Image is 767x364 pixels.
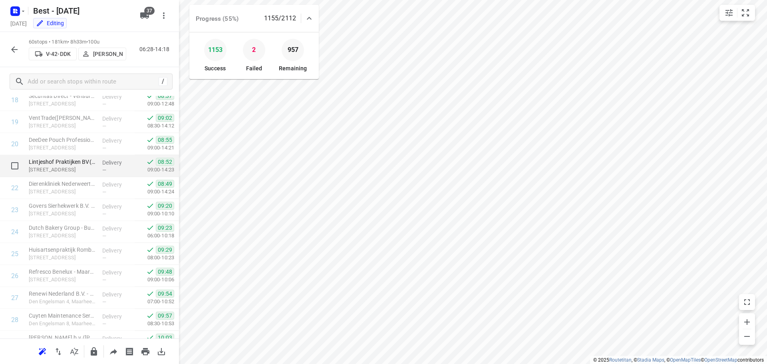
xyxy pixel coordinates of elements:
div: You are currently in edit mode. [36,19,64,27]
p: 09:00-14:24 [135,188,174,196]
div: 29 [11,338,18,346]
p: Den Engelsman 8, Maarheeze [29,320,96,328]
p: Dierenkliniek Nederweert(Marjo Beljaars) [29,180,96,188]
p: V-42-DDK [46,51,71,57]
div: 26 [11,272,18,280]
span: — [102,167,106,173]
p: Delivery [102,159,132,167]
div: 20 [11,140,18,148]
span: 09:54 [156,290,174,298]
span: Reverse route [50,347,66,355]
span: Select [7,158,23,174]
p: Cuyten Maintenance Services BV(Marc Cuyten) [29,312,96,320]
div: 28 [11,316,18,324]
p: Delivery [102,334,132,342]
span: 100u [88,39,99,45]
input: Add or search stops within route [28,76,159,88]
h5: Project date [7,19,30,28]
p: DeeDee Pouch Professionals - Berlin Packaging(Stefanie de Laat) [29,136,96,144]
p: Refresco Benelux - Maarheeze(Receptie/ Rob Jansen) [29,268,96,276]
p: Delivery [102,225,132,233]
span: — [102,101,106,107]
a: OpenStreetMap [704,357,737,363]
svg: Done [146,136,154,144]
p: Lintjeshof Praktijken BV(Marjo Beljaars) [29,158,96,166]
p: Titaniumstraat 4, Nederweert [29,144,96,152]
button: Fit zoom [737,5,753,21]
a: Stadia Maps [637,357,664,363]
p: [STREET_ADDRESS] [29,100,96,108]
span: — [102,189,106,195]
span: — [102,299,106,305]
svg: Done [146,180,154,188]
div: 24 [11,228,18,236]
svg: Done [146,290,154,298]
span: 09:48 [156,268,174,276]
p: 957 [288,44,298,56]
p: Delivery [102,269,132,276]
p: Delivery [102,181,132,189]
p: 09:00-14:23 [135,166,174,174]
h5: Best - [DATE] [30,4,133,17]
span: — [102,211,106,217]
p: Jan Reiling b.v.(Harianne Verhees) [29,334,96,342]
div: Progress (55%)1155/2112 [189,5,319,32]
p: Graafschap Hornelaan 2b, Budel [29,254,96,262]
p: Pannenweg 200, Nederweert [29,188,96,196]
p: 09:00-14:21 [135,144,174,152]
p: Delivery [102,290,132,298]
div: 18 [11,96,18,104]
p: [STREET_ADDRESS] [29,210,96,218]
span: 37 [144,7,155,15]
p: 09:00-10:10 [135,210,174,218]
span: Print shipping labels [121,347,137,355]
svg: Done [146,334,154,342]
p: [PERSON_NAME] [93,51,123,57]
p: Failed [246,64,262,73]
svg: Done [146,268,154,276]
p: 1155/2112 [264,14,296,23]
span: 09:57 [156,312,174,320]
svg: Done [146,114,154,122]
span: 08:52 [156,158,174,166]
a: OpenMapTiles [670,357,701,363]
span: — [102,145,106,151]
span: 08:55 [156,136,174,144]
p: VentTrade([PERSON_NAME]) [29,114,96,122]
p: Oranje Nassaulaan 44, Maarheeze [29,276,96,284]
p: Delivery [102,203,132,211]
span: 09:29 [156,246,174,254]
button: Map settings [721,5,737,21]
div: / [159,77,167,86]
span: Progress (55%) [196,15,238,22]
svg: Done [146,92,154,100]
div: 19 [11,118,18,126]
span: — [102,233,106,239]
p: Delivery [102,312,132,320]
p: Delivery [102,115,132,123]
span: Reoptimize route [34,347,50,355]
svg: Done [146,246,154,254]
span: Download route [153,347,169,355]
p: 2 [252,44,256,56]
span: • [86,39,88,45]
span: — [102,123,106,129]
span: 10:03 [156,334,174,342]
p: Remaining [279,64,307,73]
span: Share route [105,347,121,355]
p: 06:00-10:18 [135,232,174,240]
button: [PERSON_NAME] [78,48,126,60]
span: Print route [137,347,153,355]
p: 06:28-14:18 [139,45,173,54]
span: — [102,321,106,327]
span: 09:20 [156,202,174,210]
button: V-42-DDK [29,48,77,60]
p: Dutch Bakery Group - Budel(Joseph van Gorkom) [29,224,96,232]
span: 08:49 [156,180,174,188]
span: 08:37 [156,92,174,100]
p: Success [205,64,226,73]
p: Delivery [102,93,132,101]
p: 09:00-12:48 [135,100,174,108]
p: 08:30-10:53 [135,320,174,328]
p: Renewi Nederland B.V. - Regio Zuid - Maarheeze(John op 't Roodt) [29,290,96,298]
